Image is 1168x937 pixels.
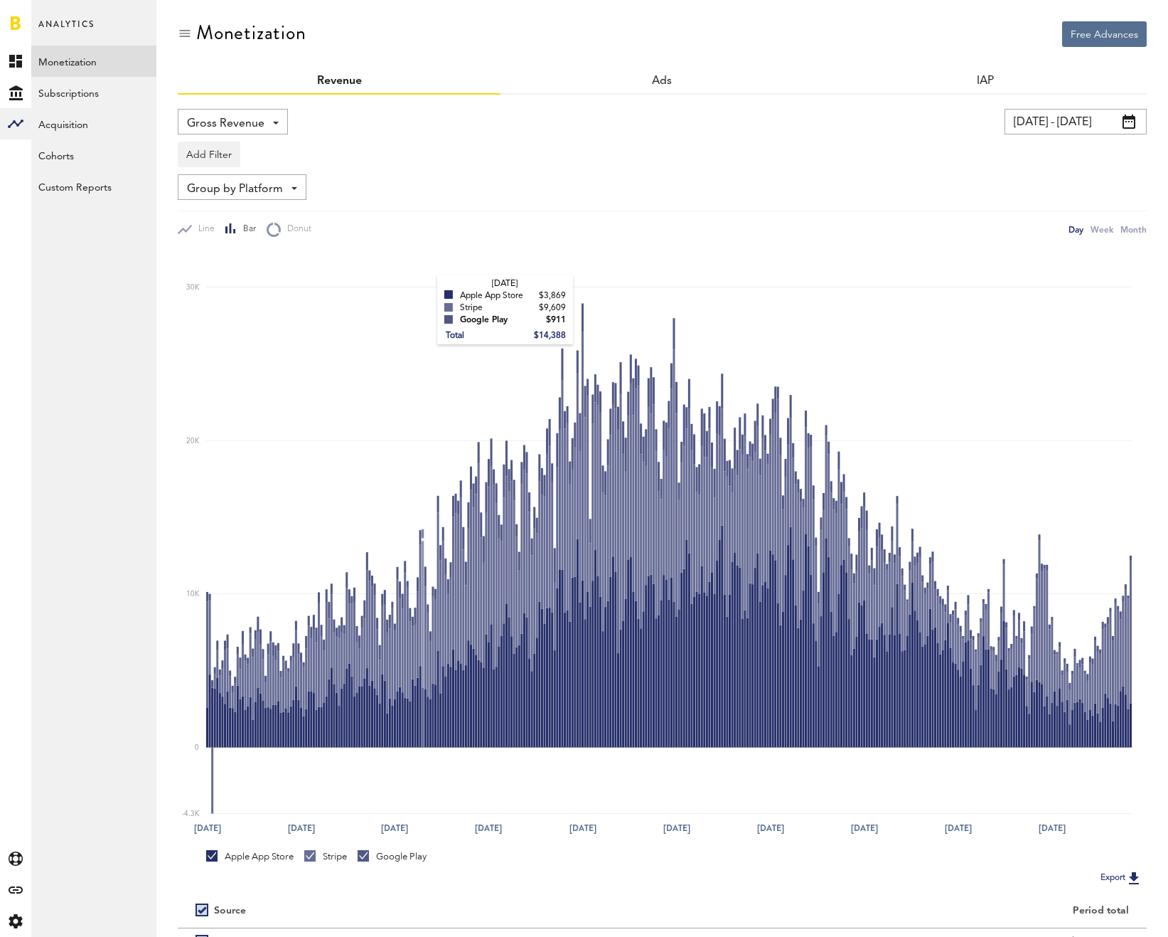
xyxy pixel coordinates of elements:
[317,75,362,87] a: Revenue
[680,905,1130,917] div: Period total
[195,744,199,751] text: 0
[31,77,156,108] a: Subscriptions
[31,171,156,202] a: Custom Reports
[304,850,347,863] div: Stripe
[206,850,294,863] div: Apple App Store
[476,822,503,835] text: [DATE]
[178,142,240,167] button: Add Filter
[196,21,306,44] div: Monetization
[1091,222,1113,237] div: Week
[382,822,409,835] text: [DATE]
[182,810,200,817] text: -4.3K
[1096,869,1147,887] button: Export
[652,75,672,87] a: Ads
[281,223,311,235] span: Donut
[38,16,95,46] span: Analytics
[31,139,156,171] a: Cohorts
[569,822,596,835] text: [DATE]
[1068,222,1083,237] div: Day
[31,108,156,139] a: Acquisition
[663,822,690,835] text: [DATE]
[1057,894,1154,930] iframe: Opens a widget where you can find more information
[757,822,784,835] text: [DATE]
[851,822,878,835] text: [DATE]
[1062,21,1147,47] button: Free Advances
[194,822,221,835] text: [DATE]
[1120,222,1147,237] div: Month
[186,438,200,445] text: 20K
[237,223,256,235] span: Bar
[187,177,283,201] span: Group by Platform
[1039,822,1066,835] text: [DATE]
[945,822,972,835] text: [DATE]
[192,223,215,235] span: Line
[186,284,200,291] text: 30K
[358,850,427,863] div: Google Play
[214,905,246,917] div: Source
[187,112,264,136] span: Gross Revenue
[186,591,200,598] text: 10K
[31,46,156,77] a: Monetization
[288,822,315,835] text: [DATE]
[1125,869,1142,886] img: Export
[977,75,994,87] a: IAP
